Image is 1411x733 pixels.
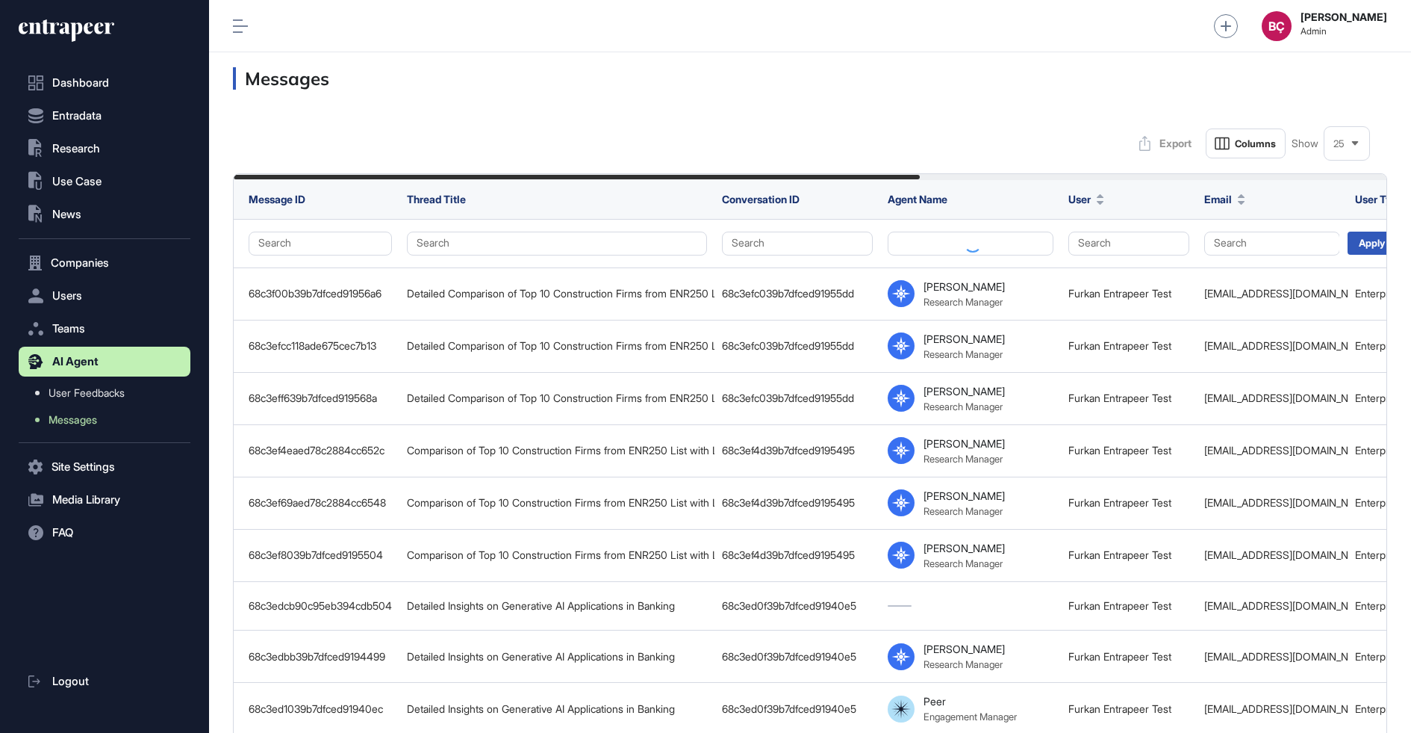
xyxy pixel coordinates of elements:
button: BÇ [1262,11,1292,41]
a: Furkan Entrapeer Test [1068,287,1171,300]
a: Furkan Entrapeer Test [1068,339,1171,352]
div: Detailed Comparison of Top 10 Construction Firms from ENR250 List with Limak Construction: Focus ... [407,288,707,300]
div: 68c3efcc118ade675cec7b13 [249,340,392,352]
span: FAQ [52,527,73,539]
button: Companies [19,248,190,278]
span: Media Library [52,494,120,506]
div: 68c3ed0f39b7dfced91940e5 [722,600,873,612]
button: AI Agent [19,347,190,377]
div: [EMAIL_ADDRESS][DOMAIN_NAME] [1204,392,1340,404]
div: [EMAIL_ADDRESS][DOMAIN_NAME] [1204,497,1340,509]
button: Use Case [19,167,190,197]
div: Research Manager [923,296,1003,308]
span: News [52,208,81,220]
span: Use Case [52,176,102,188]
span: User Type [1355,191,1404,207]
div: [PERSON_NAME] [923,385,1005,398]
div: Research Manager [923,658,1003,670]
span: AI Agent [52,356,99,368]
a: Logout [19,666,190,696]
button: Email [1204,191,1245,207]
a: Furkan Entrapeer Test [1068,599,1171,612]
span: User [1068,191,1091,207]
button: Search [1068,232,1189,256]
div: [PERSON_NAME] [923,542,1005,554]
div: Research Manager [923,400,1003,412]
div: 68c3ef4d39b7dfced9195495 [722,497,873,509]
div: Peer [923,695,946,708]
strong: [PERSON_NAME] [1301,11,1387,23]
div: [EMAIL_ADDRESS][DOMAIN_NAME] [1204,600,1340,612]
span: Companies [51,257,109,269]
div: [EMAIL_ADDRESS][DOMAIN_NAME] [1204,549,1340,561]
div: Research Manager [923,557,1003,569]
div: 68c3ef69aed78c2884cc6548 [249,497,392,509]
button: Export [1131,129,1200,158]
a: Furkan Entrapeer Test [1068,702,1171,715]
div: 68c3efc039b7dfced91955dd [722,392,873,404]
div: 68c3ef8039b7dfced9195504 [249,549,392,561]
button: Search [407,232,707,256]
div: 68c3ed0f39b7dfced91940e5 [722,703,873,715]
div: Engagement Manager [923,711,1017,723]
span: Teams [52,323,85,335]
span: User Feedbacks [49,387,125,399]
button: User [1068,191,1104,207]
button: Columns [1206,129,1286,158]
button: Research [19,134,190,164]
div: Detailed Comparison of Top 10 Construction Firms from ENR250 List with Limak Construction: Focus ... [407,392,707,404]
span: Thread Title [407,193,466,205]
button: Media Library [19,485,190,515]
button: Search [249,232,392,256]
button: Site Settings [19,452,190,482]
div: [EMAIL_ADDRESS][DOMAIN_NAME] [1204,703,1340,715]
a: Furkan Entrapeer Test [1068,650,1171,663]
div: [PERSON_NAME] [923,333,1005,345]
a: Furkan Entrapeer Test [1068,496,1171,509]
div: 68c3eff639b7dfced919568a [249,392,392,404]
span: Dashboard [52,77,109,89]
div: 68c3ef4eaed78c2884cc652c [249,445,392,457]
div: [EMAIL_ADDRESS][DOMAIN_NAME] [1204,288,1340,300]
div: 68c3edbb39b7dfced9194499 [249,651,392,663]
button: Search [1204,232,1340,256]
div: 68c3f00b39b7dfced91956a6 [249,288,392,300]
div: Research Manager [923,348,1003,360]
a: Messages [26,406,190,433]
span: Users [52,290,82,302]
div: Research Manager [923,453,1003,465]
a: Furkan Entrapeer Test [1068,548,1171,561]
div: 68c3ed1039b7dfced91940ec [249,703,392,715]
a: User Feedbacks [26,380,190,406]
div: [PERSON_NAME] [923,437,1005,450]
span: Messages [49,414,97,426]
span: Agent Name [888,193,947,205]
span: Admin [1301,26,1387,37]
span: Conversation ID [722,193,800,205]
a: Furkan Entrapeer Test [1068,392,1171,404]
div: Comparison of Top 10 Construction Firms from ENR250 List with Limak Construction: Digitalization,... [407,549,707,561]
div: [PERSON_NAME] [923,489,1005,502]
a: Dashboard [19,68,190,98]
a: Furkan Entrapeer Test [1068,444,1171,457]
span: Entradata [52,110,102,122]
div: Comparison of Top 10 Construction Firms from ENR250 List with Limak Construction: Digitalization,... [407,445,707,457]
button: Search [722,232,873,256]
div: 68c3ed0f39b7dfced91940e5 [722,651,873,663]
div: [PERSON_NAME] [923,643,1005,655]
div: 68c3ef4d39b7dfced9195495 [722,445,873,457]
div: 68c3ef4d39b7dfced9195495 [722,549,873,561]
h3: Messages [233,67,1387,90]
div: Detailed Insights on Generative AI Applications in Banking [407,651,707,663]
button: Entradata [19,101,190,131]
div: Detailed Comparison of Top 10 Construction Firms from ENR250 List with Limak Construction: Focus ... [407,340,707,352]
button: News [19,200,190,229]
button: Users [19,281,190,311]
span: Columns [1235,138,1276,149]
button: Teams [19,314,190,344]
div: [EMAIL_ADDRESS][DOMAIN_NAME] [1204,445,1340,457]
span: Site Settings [52,461,115,473]
div: Research Manager [923,505,1003,517]
div: [EMAIL_ADDRESS][DOMAIN_NAME] [1204,340,1340,352]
